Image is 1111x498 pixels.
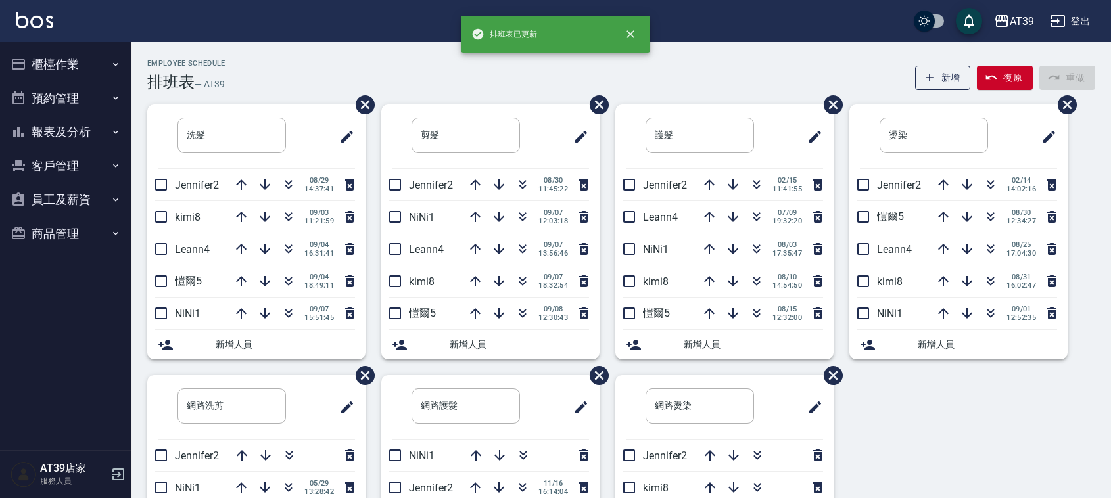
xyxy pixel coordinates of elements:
span: kimi8 [877,275,903,288]
span: 排班表已更新 [471,28,537,41]
button: close [616,20,645,49]
div: 新增人員 [849,330,1068,359]
span: 刪除班表 [346,85,377,124]
span: NiNi1 [877,307,903,320]
span: Jennifer2 [409,179,453,191]
span: 愷爾5 [643,307,670,319]
span: Jennifer2 [643,179,687,191]
span: 16:14:04 [538,487,568,496]
span: 修改班表的標題 [1033,121,1057,152]
span: kimi8 [643,275,669,288]
h3: 排班表 [147,73,195,91]
span: 刪除班表 [580,85,611,124]
button: 登出 [1045,9,1095,34]
button: 櫃檯作業 [5,47,126,81]
span: 09/07 [304,305,334,313]
span: 新增人員 [918,338,1057,351]
span: 08/31 [1006,273,1036,281]
span: 17:04:30 [1006,249,1036,258]
span: Jennifer2 [409,482,453,494]
span: 09/04 [304,273,334,281]
span: NiNi1 [175,482,201,494]
button: 客戶管理 [5,149,126,183]
span: 刪除班表 [346,356,377,395]
button: 員工及薪資 [5,183,126,217]
div: AT39 [1010,13,1034,30]
span: 14:02:16 [1006,185,1036,193]
span: 11:21:59 [304,217,334,225]
span: 08/29 [304,176,334,185]
div: 新增人員 [615,330,834,359]
p: 服務人員 [40,475,107,487]
span: 02/15 [772,176,802,185]
span: 16:02:47 [1006,281,1036,290]
span: 13:56:46 [538,249,568,258]
span: Jennifer2 [643,449,687,462]
span: 新增人員 [684,338,823,351]
span: 刪除班表 [814,85,845,124]
span: 09/07 [538,240,568,249]
span: NiNi1 [643,243,669,256]
span: Leann4 [877,243,912,256]
span: Leann4 [175,243,210,256]
span: 愷爾5 [409,307,436,319]
span: kimi8 [643,482,669,494]
span: 08/30 [1006,208,1036,217]
span: kimi8 [409,275,435,288]
span: 愷爾5 [877,210,904,223]
button: save [956,8,982,34]
span: 修改班表的標題 [331,392,355,423]
span: 刪除班表 [814,356,845,395]
span: 修改班表的標題 [799,121,823,152]
input: 排版標題 [646,388,754,424]
span: 16:31:41 [304,249,334,258]
span: 11/16 [538,479,568,487]
span: 19:32:20 [772,217,802,225]
span: 09/07 [538,208,568,217]
span: 11:45:22 [538,185,568,193]
button: 復原 [977,66,1033,90]
span: Leann4 [643,211,678,223]
span: 08/10 [772,273,802,281]
span: 12:34:27 [1006,217,1036,225]
span: 12:52:35 [1006,313,1036,322]
span: 修改班表的標題 [565,121,589,152]
span: NiNi1 [175,307,201,320]
span: 09/03 [304,208,334,217]
span: 15:51:45 [304,313,334,322]
span: NiNi1 [409,211,435,223]
span: Jennifer2 [175,179,219,191]
span: 11:41:55 [772,185,802,193]
span: 18:32:54 [538,281,568,290]
span: 08/30 [538,176,568,185]
span: 修改班表的標題 [565,392,589,423]
h6: — AT39 [195,78,225,91]
span: 09/01 [1006,305,1036,313]
input: 排版標題 [646,118,754,153]
span: 08/03 [772,240,802,249]
span: 12:03:18 [538,217,568,225]
button: AT39 [989,8,1039,35]
h2: Employee Schedule [147,59,225,68]
input: 排版標題 [880,118,988,153]
span: 07/09 [772,208,802,217]
span: 08/25 [1006,240,1036,249]
span: 18:49:11 [304,281,334,290]
span: 02/14 [1006,176,1036,185]
span: Jennifer2 [175,449,219,462]
span: 修改班表的標題 [331,121,355,152]
span: 14:54:50 [772,281,802,290]
span: 12:32:00 [772,313,802,322]
button: 新增 [915,66,971,90]
button: 商品管理 [5,217,126,251]
img: Person [11,461,37,487]
span: Jennifer2 [877,179,921,191]
input: 排版標題 [177,388,286,424]
div: 新增人員 [147,330,366,359]
span: Leann4 [409,243,444,256]
span: 13:28:42 [304,487,334,496]
span: kimi8 [175,211,201,223]
span: 刪除班表 [580,356,611,395]
h5: AT39店家 [40,462,107,475]
span: 新增人員 [450,338,589,351]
